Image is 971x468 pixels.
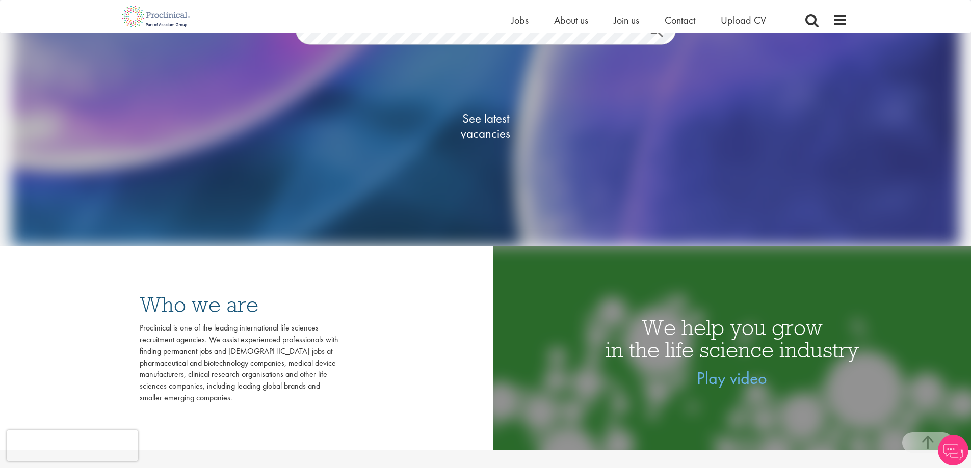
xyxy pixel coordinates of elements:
div: Proclinical is one of the leading international life sciences recruitment agencies. We assist exp... [140,322,338,404]
img: Chatbot [938,435,968,465]
a: Play video [697,367,767,389]
h3: Who we are [140,293,338,316]
a: See latestvacancies [435,70,537,182]
a: Upload CV [721,14,766,27]
a: Join us [614,14,639,27]
a: Jobs [511,14,529,27]
span: See latest vacancies [435,111,537,142]
a: About us [554,14,588,27]
a: Contact [665,14,695,27]
iframe: reCAPTCHA [7,430,138,461]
